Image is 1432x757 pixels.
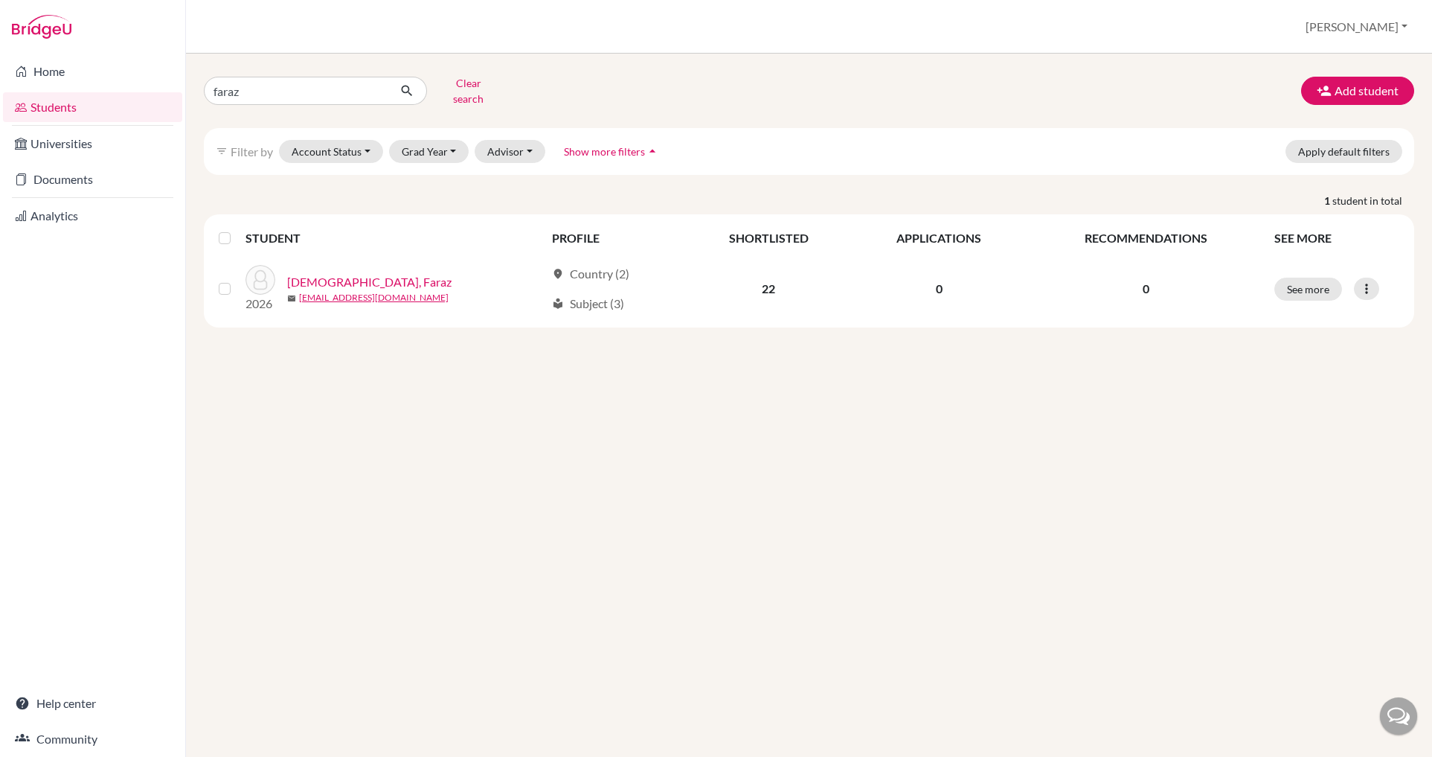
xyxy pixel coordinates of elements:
[1027,220,1265,256] th: RECOMMENDATIONS
[686,256,852,322] td: 22
[299,291,449,304] a: [EMAIL_ADDRESS][DOMAIN_NAME]
[245,295,275,313] p: 2026
[1274,278,1342,301] button: See more
[852,256,1027,322] td: 0
[3,201,182,231] a: Analytics
[427,71,510,110] button: Clear search
[245,265,275,295] img: Islam, Faraz
[231,144,273,159] span: Filter by
[216,145,228,157] i: filter_list
[552,265,629,283] div: Country (2)
[245,220,543,256] th: STUDENT
[686,220,852,256] th: SHORTLISTED
[1285,140,1402,163] button: Apply default filters
[1036,280,1256,298] p: 0
[1332,193,1414,208] span: student in total
[852,220,1027,256] th: APPLICATIONS
[389,140,469,163] button: Grad Year
[543,220,686,256] th: PROFILE
[1265,220,1408,256] th: SEE MORE
[645,144,660,159] i: arrow_drop_up
[552,298,564,310] span: local_library
[1299,13,1414,41] button: [PERSON_NAME]
[279,140,383,163] button: Account Status
[564,145,645,158] span: Show more filters
[287,273,452,291] a: [DEMOGRAPHIC_DATA], Faraz
[551,140,672,163] button: Show more filtersarrow_drop_up
[3,92,182,122] a: Students
[3,165,182,194] a: Documents
[3,57,182,86] a: Home
[475,140,545,163] button: Advisor
[3,129,182,159] a: Universities
[3,689,182,718] a: Help center
[1324,193,1332,208] strong: 1
[287,294,296,303] span: mail
[1301,77,1414,105] button: Add student
[552,268,564,280] span: location_on
[12,15,71,39] img: Bridge-U
[33,10,64,24] span: Help
[3,724,182,754] a: Community
[552,295,624,313] div: Subject (3)
[204,77,388,105] input: Find student by name...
